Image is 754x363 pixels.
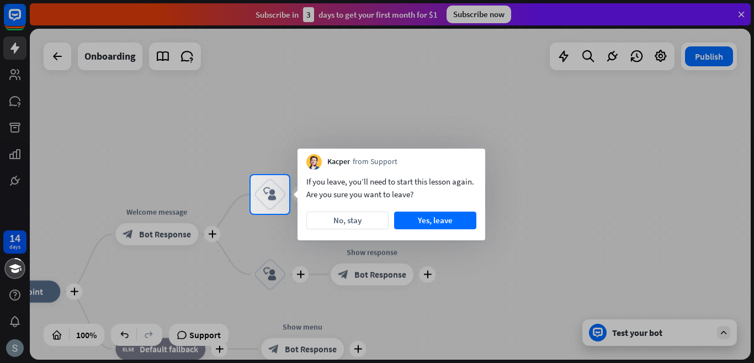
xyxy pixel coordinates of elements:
button: Yes, leave [394,212,476,229]
i: block_user_input [263,188,277,201]
span: Kacper [327,156,350,167]
span: from Support [353,156,397,167]
div: If you leave, you’ll need to start this lesson again. Are you sure you want to leave? [306,175,476,201]
button: Open LiveChat chat widget [9,4,42,38]
button: No, stay [306,212,389,229]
